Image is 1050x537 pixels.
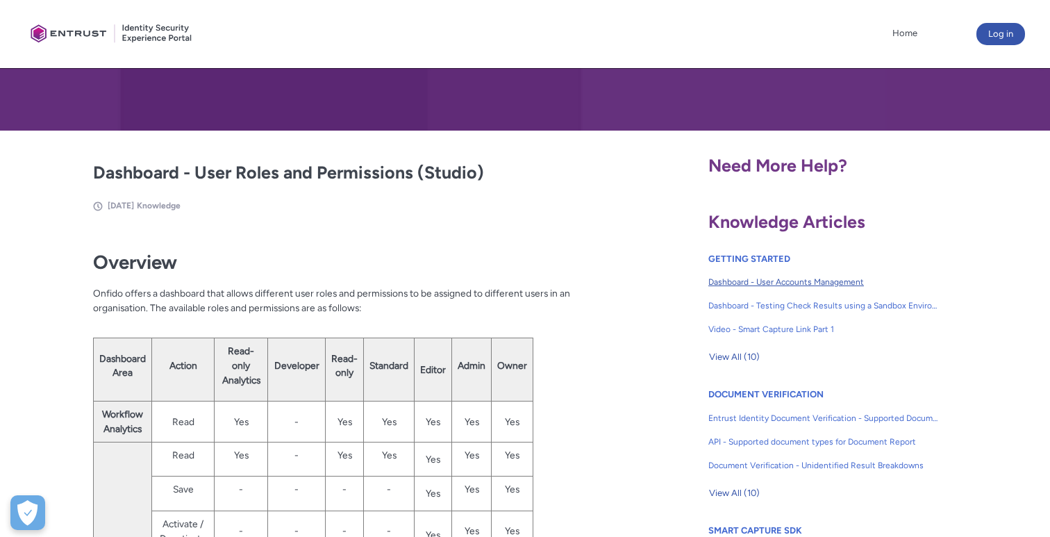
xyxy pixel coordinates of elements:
[331,482,358,497] p: -
[708,346,760,368] button: View All (10)
[274,360,319,371] strong: Developer
[458,482,485,497] p: Yes
[268,402,326,442] td: -
[708,155,847,176] span: Need More Help?
[708,276,939,288] span: Dashboard - User Accounts Management
[497,360,527,371] strong: Owner
[158,482,208,497] p: Save
[497,448,527,463] p: Yes
[708,454,939,477] a: Document Verification - Unidentified Result Breakdowns
[326,402,364,442] td: Yes
[331,448,358,463] p: Yes
[708,323,939,336] span: Video - Smart Capture Link Part 1
[708,412,939,424] span: Entrust Identity Document Verification - Supported Document type and size
[492,402,533,442] td: Yes
[415,442,452,477] td: Yes
[10,495,45,530] div: Cookie Preferences
[708,482,760,504] button: View All (10)
[709,483,760,504] span: View All (10)
[708,430,939,454] a: API - Supported document types for Document Report
[137,199,181,212] li: Knowledge
[708,317,939,341] a: Video - Smart Capture Link Part 1
[708,211,865,232] span: Knowledge Articles
[708,525,802,536] a: SMART CAPTURE SDK
[708,254,790,264] a: GETTING STARTED
[709,347,760,367] span: View All (10)
[497,482,527,497] p: Yes
[364,402,415,442] td: Yes
[93,160,606,186] h2: Dashboard - User Roles and Permissions (Studio)
[220,448,262,463] p: Yes
[369,482,408,497] p: -
[169,360,197,371] strong: Action
[274,482,319,497] p: -
[708,294,939,317] a: Dashboard - Testing Check Results using a Sandbox Environment
[369,448,408,463] p: Yes
[708,389,824,399] a: DOCUMENT VERIFICATION
[93,251,177,274] strong: Overview
[331,353,358,379] strong: Read-only
[708,406,939,430] a: Entrust Identity Document Verification - Supported Document type and size
[152,402,215,442] td: Read
[708,299,939,312] span: Dashboard - Testing Check Results using a Sandbox Environment
[889,23,921,44] a: Home
[420,364,446,375] strong: Editor
[99,353,146,379] strong: Dashboard Area
[108,201,134,210] span: [DATE]
[215,402,268,442] td: Yes
[708,270,939,294] a: Dashboard - User Accounts Management
[102,408,143,434] strong: Workflow Analytics
[415,402,452,442] td: Yes
[222,345,260,385] strong: Read-only Analytics
[220,482,262,497] p: -
[458,448,485,463] p: Yes
[369,360,408,371] strong: Standard
[708,459,939,472] span: Document Verification - Unidentified Result Breakdowns
[452,402,492,442] td: Yes
[415,477,452,511] td: Yes
[93,286,606,329] p: Onfido offers a dashboard that allows different user roles and permissions to be assigned to diff...
[458,360,485,371] strong: Admin
[158,448,208,463] p: Read
[274,448,319,463] p: -
[708,436,939,448] span: API - Supported document types for Document Report
[10,495,45,530] button: Open Preferences
[976,23,1025,45] button: Log in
